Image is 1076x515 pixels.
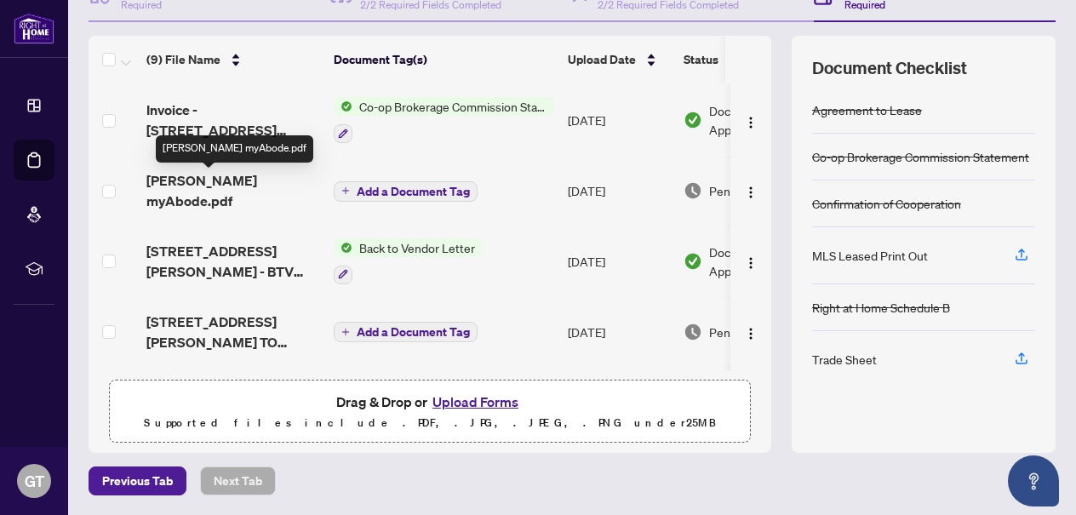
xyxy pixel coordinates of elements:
img: Document Status [684,181,702,200]
img: Logo [744,186,758,199]
span: Drag & Drop or [336,391,524,413]
div: Co-op Brokerage Commission Statement [812,147,1029,166]
span: plus [341,328,350,336]
span: plus [341,186,350,195]
div: Trade Sheet [812,350,877,369]
p: Supported files include .PDF, .JPG, .JPEG, .PNG under 25 MB [120,413,740,433]
img: Status Icon [334,97,352,116]
span: Document Approved [709,101,815,139]
td: [DATE] [561,366,677,439]
button: Add a Document Tag [334,181,478,202]
button: Logo [737,248,764,275]
img: Document Status [684,323,702,341]
span: [STREET_ADDRESS][PERSON_NAME] TO REVIEW.pdf [146,312,320,352]
td: [DATE] [561,298,677,366]
img: Document Status [684,111,702,129]
span: (9) File Name [146,50,220,69]
span: [STREET_ADDRESS][PERSON_NAME] - BTV Letter.pdf [146,241,320,282]
span: Document Checklist [812,56,967,80]
span: GT [25,469,44,493]
button: Status IconCo-op Brokerage Commission Statement [334,97,554,143]
img: Logo [744,116,758,129]
img: Logo [744,256,758,270]
img: Document Status [684,252,702,271]
button: Open asap [1008,455,1059,506]
th: (9) File Name [140,36,327,83]
span: Previous Tab [102,467,173,495]
span: Status [684,50,718,69]
img: Status Icon [334,238,352,257]
span: Invoice - [STREET_ADDRESS][PERSON_NAME]pdf [146,100,320,140]
button: Status IconBack to Vendor Letter [334,238,482,284]
span: Upload Date [568,50,636,69]
span: Document Approved [709,243,815,280]
span: Back to Vendor Letter [352,238,482,257]
img: logo [14,13,54,44]
td: [DATE] [561,157,677,225]
span: Drag & Drop orUpload FormsSupported files include .PDF, .JPG, .JPEG, .PNG under25MB [110,381,750,443]
button: Logo [737,106,764,134]
span: Add a Document Tag [357,326,470,338]
td: [DATE] [561,83,677,157]
span: [PERSON_NAME] myAbode.pdf [146,170,320,211]
div: MLS Leased Print Out [812,246,928,265]
button: Add a Document Tag [334,321,478,343]
button: Logo [737,318,764,346]
div: Agreement to Lease [812,100,922,119]
button: Upload Forms [427,391,524,413]
img: Logo [744,327,758,340]
td: [DATE] [561,225,677,298]
button: Next Tab [200,466,276,495]
th: Status [677,36,821,83]
div: Confirmation of Cooperation [812,194,961,213]
th: Document Tag(s) [327,36,561,83]
div: Right at Home Schedule B [812,298,950,317]
button: Add a Document Tag [334,180,478,202]
span: Add a Document Tag [357,186,470,197]
button: Logo [737,177,764,204]
button: Add a Document Tag [334,322,478,342]
span: Pending Review [709,323,794,341]
div: [PERSON_NAME] myAbode.pdf [156,135,313,163]
button: Previous Tab [89,466,186,495]
span: Pending Review [709,181,794,200]
th: Upload Date [561,36,677,83]
span: Co-op Brokerage Commission Statement [352,97,554,116]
